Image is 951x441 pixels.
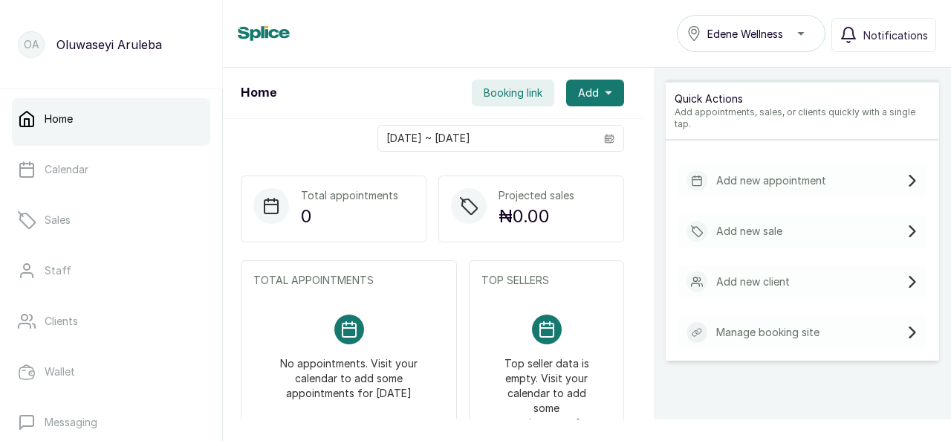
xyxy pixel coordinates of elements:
p: TOP SELLERS [481,273,611,288]
p: Add new appointment [716,173,826,188]
p: TOTAL APPOINTMENTS [253,273,444,288]
span: Booking link [484,86,542,100]
a: Calendar [12,149,210,190]
p: Manage booking site [716,325,819,340]
p: Sales [45,213,71,228]
p: No appointments. Visit your calendar to add some appointments for [DATE] [271,344,426,401]
p: Quick Actions [675,91,930,106]
p: Total appointments [301,188,398,203]
span: Edene Wellness [707,26,783,42]
a: Sales [12,199,210,241]
p: Clients [45,314,78,329]
input: Select date [378,126,595,151]
p: Add appointments, sales, or clients quickly with a single tap. [675,106,930,130]
p: Oluwaseyi Aruleba [56,36,162,54]
a: Home [12,98,210,140]
button: Edene Wellness [677,15,825,52]
p: ₦0.00 [499,203,574,230]
p: Wallet [45,364,75,379]
p: OA [24,37,39,52]
p: Messaging [45,415,97,430]
p: Add new sale [716,224,782,239]
a: Wallet [12,351,210,393]
svg: calendar [604,133,614,144]
a: Staff [12,250,210,292]
p: Calendar [45,162,88,177]
p: Staff [45,263,71,278]
p: Projected sales [499,188,574,203]
button: Add [566,80,624,106]
p: Home [45,112,73,126]
button: Booking link [472,80,554,106]
h1: Home [241,84,276,102]
button: Notifications [831,18,936,52]
p: Add new client [716,274,790,289]
span: Add [578,86,599,100]
a: Clients [12,300,210,342]
p: 0 [301,203,398,230]
span: Notifications [863,28,928,43]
